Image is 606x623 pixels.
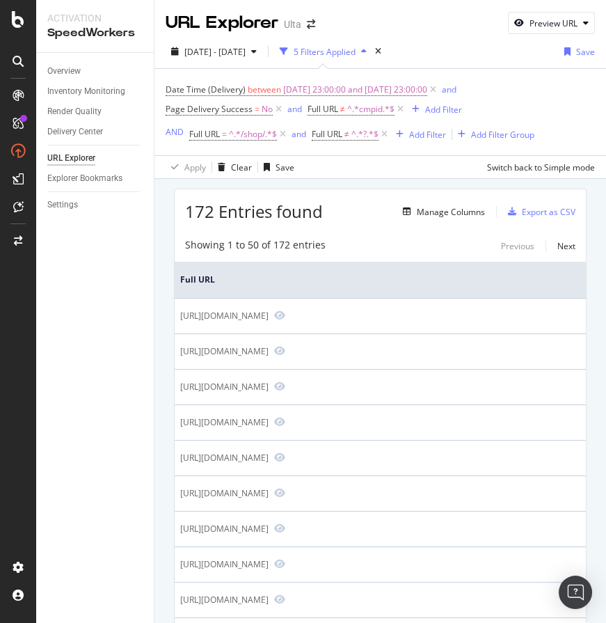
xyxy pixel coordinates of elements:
[166,156,206,178] button: Apply
[340,103,345,115] span: ≠
[501,238,534,255] button: Previous
[229,125,277,144] span: ^.*/shop/.*$
[576,46,595,58] div: Save
[481,156,595,178] button: Switch back to Simple mode
[292,128,306,140] div: and
[274,381,285,391] a: Preview https://www.ulta.com/shop/new-beauty-products
[406,101,462,118] button: Add Filter
[222,128,227,140] span: =
[47,171,144,186] a: Explorer Bookmarks
[390,126,446,143] button: Add Filter
[180,345,269,357] div: [URL][DOMAIN_NAME]
[231,161,252,173] div: Clear
[284,17,301,31] div: Ulta
[47,84,144,99] a: Inventory Monitoring
[274,452,285,462] a: Preview https://www.ulta.com/shop/skin-care/moisturizers/face-moisturizer
[184,46,246,58] span: [DATE] - [DATE]
[372,45,384,58] div: times
[47,64,144,79] a: Overview
[274,417,285,427] a: Preview https://www.ulta.com/shop/skin-care/all
[529,17,577,29] div: Preview URL
[47,198,144,212] a: Settings
[189,128,220,140] span: Full URL
[417,206,485,218] div: Manage Columns
[166,125,184,139] button: AND
[180,558,269,570] div: [URL][DOMAIN_NAME]
[47,25,143,41] div: SpeedWorkers
[166,84,246,95] span: Date Time (Delivery)
[425,104,462,116] div: Add Filter
[508,12,595,34] button: Preview URL
[166,40,262,63] button: [DATE] - [DATE]
[397,203,485,220] button: Manage Columns
[47,125,103,139] div: Delivery Center
[442,83,456,96] button: and
[47,198,78,212] div: Settings
[212,156,252,178] button: Clear
[47,64,81,79] div: Overview
[185,238,326,255] div: Showing 1 to 50 of 172 entries
[307,19,315,29] div: arrow-right-arrow-left
[274,594,285,604] a: Preview https://www.ulta.com/shop/wellness-shop/everyday-care/deodorant
[274,488,285,498] a: Preview https://www.ulta.com/shop/nails/nail-polish
[180,310,269,322] div: [URL][DOMAIN_NAME]
[276,161,294,173] div: Save
[47,84,125,99] div: Inventory Monitoring
[308,103,338,115] span: Full URL
[47,151,144,166] a: URL Explorer
[287,102,302,116] button: and
[559,576,592,609] div: Open Intercom Messenger
[274,310,285,320] a: Preview https://www.ulta.com/shop/makeup/face/blush
[180,594,269,606] div: [URL][DOMAIN_NAME]
[180,452,269,464] div: [URL][DOMAIN_NAME]
[294,46,356,58] div: 5 Filters Applied
[47,151,95,166] div: URL Explorer
[501,240,534,252] div: Previous
[502,200,575,223] button: Export as CSV
[255,103,260,115] span: =
[262,100,273,119] span: No
[274,559,285,569] a: Preview https://www.ulta.com/shop/nails
[559,40,595,63] button: Save
[180,487,269,499] div: [URL][DOMAIN_NAME]
[409,129,446,141] div: Add Filter
[248,84,281,95] span: between
[287,103,302,115] div: and
[185,200,323,223] span: 172 Entries found
[166,126,184,138] div: AND
[442,84,456,95] div: and
[522,206,575,218] div: Export as CSV
[487,161,595,173] div: Switch back to Simple mode
[274,523,285,533] a: Preview https://www.ulta.com/shop/gifts/by-category/makeup-nail-gifts
[292,127,306,141] button: and
[283,80,427,100] span: [DATE] 23:00:00 and [DATE] 23:00:00
[344,128,349,140] span: ≠
[47,11,143,25] div: Activation
[347,100,394,119] span: ^.*cmpid.*$
[557,238,575,255] button: Next
[180,416,269,428] div: [URL][DOMAIN_NAME]
[184,161,206,173] div: Apply
[312,128,342,140] span: Full URL
[471,129,534,141] div: Add Filter Group
[47,104,144,119] a: Render Quality
[274,40,372,63] button: 5 Filters Applied
[47,104,102,119] div: Render Quality
[274,346,285,356] a: Preview https://www.ulta.com/shop/hair/treatment
[47,171,122,186] div: Explorer Bookmarks
[166,103,253,115] span: Page Delivery Success
[180,381,269,393] div: [URL][DOMAIN_NAME]
[47,125,144,139] a: Delivery Center
[180,523,269,535] div: [URL][DOMAIN_NAME]
[258,156,294,178] button: Save
[557,240,575,252] div: Next
[452,126,534,143] button: Add Filter Group
[166,11,278,35] div: URL Explorer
